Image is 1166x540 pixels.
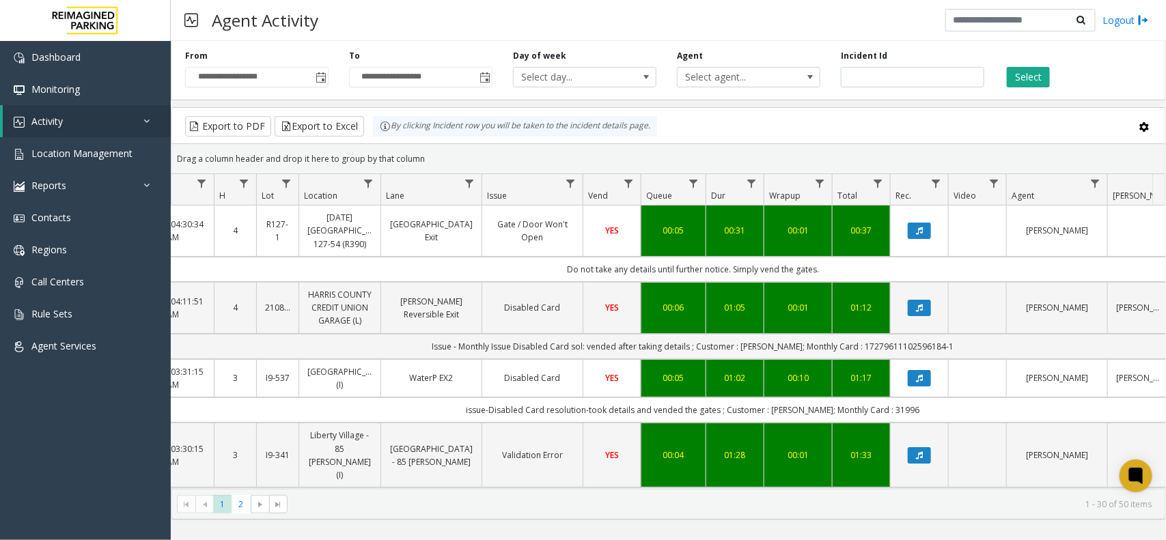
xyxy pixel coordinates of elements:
a: [PERSON_NAME] [1116,301,1164,314]
img: 'icon' [14,53,25,63]
label: Incident Id [841,50,887,62]
a: [PERSON_NAME] [1015,224,1099,237]
img: 'icon' [14,341,25,352]
img: 'icon' [14,117,25,128]
img: pageIcon [184,3,198,37]
a: Lot Filter Menu [277,174,296,193]
a: Liberty Village - 85 [PERSON_NAME] (I) [307,429,372,481]
a: Issue Filter Menu [561,174,580,193]
a: 00:37 [841,224,882,237]
div: 00:04 [650,449,697,461]
a: Disabled Card [490,301,574,314]
a: [GEOGRAPHIC_DATA] Exit [389,218,473,244]
div: Drag a column header and drop it here to group by that column [171,147,1165,171]
h3: Agent Activity [205,3,325,37]
span: Contacts [31,211,71,224]
span: Go to the next page [251,495,269,514]
span: Call Centers [31,275,84,288]
button: Export to Excel [275,116,364,137]
img: 'icon' [14,213,25,224]
a: Queue Filter Menu [684,174,703,193]
a: Validation Error [490,449,574,461]
span: Toggle popup [477,68,492,87]
a: Agent Filter Menu [1086,174,1105,193]
a: 00:01 [773,301,824,314]
span: Rule Sets [31,307,72,320]
a: 3 [223,449,248,461]
a: 01:12 [841,301,882,314]
label: From [185,50,208,62]
button: Export to PDF [185,116,271,137]
span: Monitoring [31,83,80,96]
span: Dur [711,190,725,201]
span: Activity [31,115,63,128]
a: Gate / Door Won't Open [490,218,574,244]
span: Regions [31,243,67,256]
kendo-pager-info: 1 - 30 of 50 items [296,498,1152,510]
a: [PERSON_NAME] [1015,449,1099,461]
a: 01:28 [714,449,755,461]
div: 00:31 [714,224,755,237]
div: 00:05 [650,224,697,237]
img: logout [1138,13,1149,27]
span: YES [605,302,619,313]
img: 'icon' [14,149,25,160]
a: [DATE] 04:11:51 AM [141,295,206,321]
div: By clicking Incident row you will be taken to the incident details page. [373,116,657,137]
span: Queue [646,190,672,201]
a: YES [592,449,633,461]
span: Wrapup [769,190,801,201]
div: Data table [171,174,1165,489]
button: Select [1007,67,1050,87]
a: [DATE] 03:31:15 AM [141,365,206,391]
a: [DATE] 04:30:34 AM [141,218,206,244]
a: [PERSON_NAME] [1116,371,1164,384]
span: Go to the next page [255,499,266,510]
span: Go to the last page [269,495,288,514]
span: Reports [31,179,66,192]
span: Total [837,190,857,201]
a: YES [592,301,633,314]
span: Page 1 [213,495,232,513]
a: H Filter Menu [235,174,253,193]
span: Toggle popup [313,68,328,87]
img: 'icon' [14,85,25,96]
a: Dur Filter Menu [742,174,761,193]
span: Page 2 [232,495,250,513]
a: 01:17 [841,371,882,384]
a: [PERSON_NAME] [1015,371,1099,384]
a: 01:02 [714,371,755,384]
a: [GEOGRAPHIC_DATA] (I) [307,365,372,391]
a: Location Filter Menu [359,174,378,193]
a: YES [592,224,633,237]
span: Rec. [896,190,911,201]
a: 00:10 [773,371,824,384]
a: 01:05 [714,301,755,314]
a: 00:01 [773,224,824,237]
a: WaterP EX2 [389,371,473,384]
a: [PERSON_NAME] Reversible Exit [389,295,473,321]
span: H [219,190,225,201]
a: Wrapup Filter Menu [811,174,829,193]
a: 3 [223,371,248,384]
span: Video [954,190,976,201]
span: Go to the last page [273,499,283,510]
a: Video Filter Menu [985,174,1003,193]
span: Issue [487,190,507,201]
a: 4 [223,224,248,237]
a: Rec. Filter Menu [927,174,945,193]
label: Agent [677,50,703,62]
span: Lot [262,190,274,201]
a: 00:06 [650,301,697,314]
a: R127-1 [265,218,290,244]
a: 00:05 [650,371,697,384]
a: YES [592,371,633,384]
